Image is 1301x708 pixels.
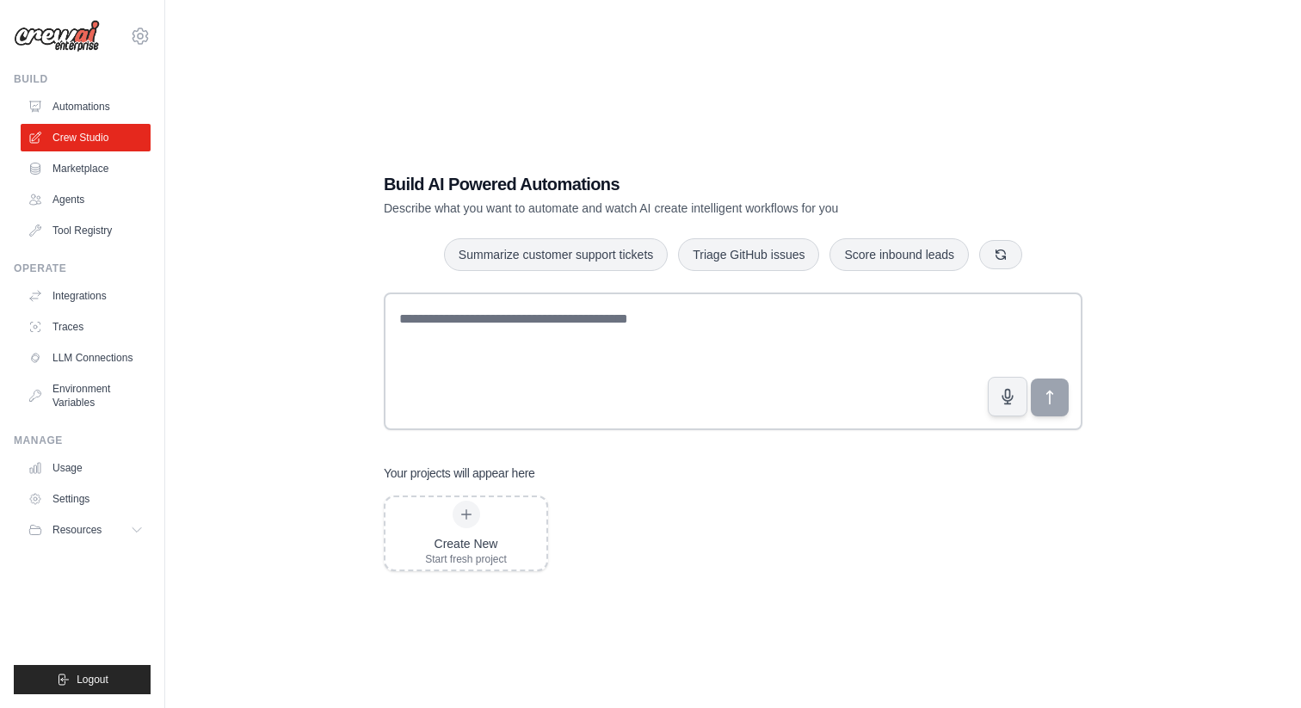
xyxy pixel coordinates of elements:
[21,485,151,513] a: Settings
[21,516,151,544] button: Resources
[14,665,151,694] button: Logout
[77,673,108,686] span: Logout
[384,172,962,196] h1: Build AI Powered Automations
[52,523,102,537] span: Resources
[21,155,151,182] a: Marketplace
[444,238,668,271] button: Summarize customer support tickets
[425,535,507,552] div: Create New
[21,344,151,372] a: LLM Connections
[14,20,100,52] img: Logo
[384,465,535,482] h3: Your projects will appear here
[21,217,151,244] a: Tool Registry
[21,186,151,213] a: Agents
[21,124,151,151] a: Crew Studio
[384,200,962,217] p: Describe what you want to automate and watch AI create intelligent workflows for you
[425,552,507,566] div: Start fresh project
[14,262,151,275] div: Operate
[979,240,1022,269] button: Get new suggestions
[21,93,151,120] a: Automations
[21,282,151,310] a: Integrations
[678,238,819,271] button: Triage GitHub issues
[829,238,969,271] button: Score inbound leads
[21,375,151,416] a: Environment Variables
[14,434,151,447] div: Manage
[21,313,151,341] a: Traces
[988,377,1027,416] button: Click to speak your automation idea
[21,454,151,482] a: Usage
[14,72,151,86] div: Build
